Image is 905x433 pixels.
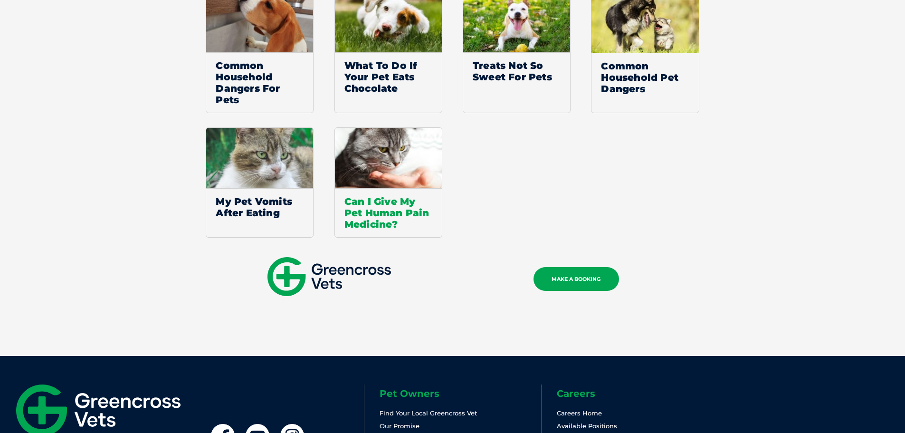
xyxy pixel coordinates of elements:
a: Available Positions [557,422,617,430]
span: Can I Give My Pet Human Pain Medicine? [335,188,442,237]
a: Our Promise [380,422,419,430]
a: Careers Home [557,409,602,417]
span: What To Do If Your Pet Eats Chocolate [335,52,442,101]
a: MAKE A BOOKING [533,267,619,291]
h6: Pet Owners [380,389,541,398]
span: My Pet Vomits After Eating [206,188,313,226]
span: Common Household Dangers For Pets [206,52,313,113]
span: Treats Not So Sweet For Pets [463,52,570,90]
a: My Pet Vomits After Eating [206,127,314,238]
span: Common Household Pet Dangers [591,53,698,102]
img: gxv-logo-mobile.svg [267,257,391,296]
a: Find Your Local Greencross Vet [380,409,477,417]
h6: Careers [557,389,718,398]
a: Can I Give My Pet Human Pain Medicine? [334,127,442,238]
